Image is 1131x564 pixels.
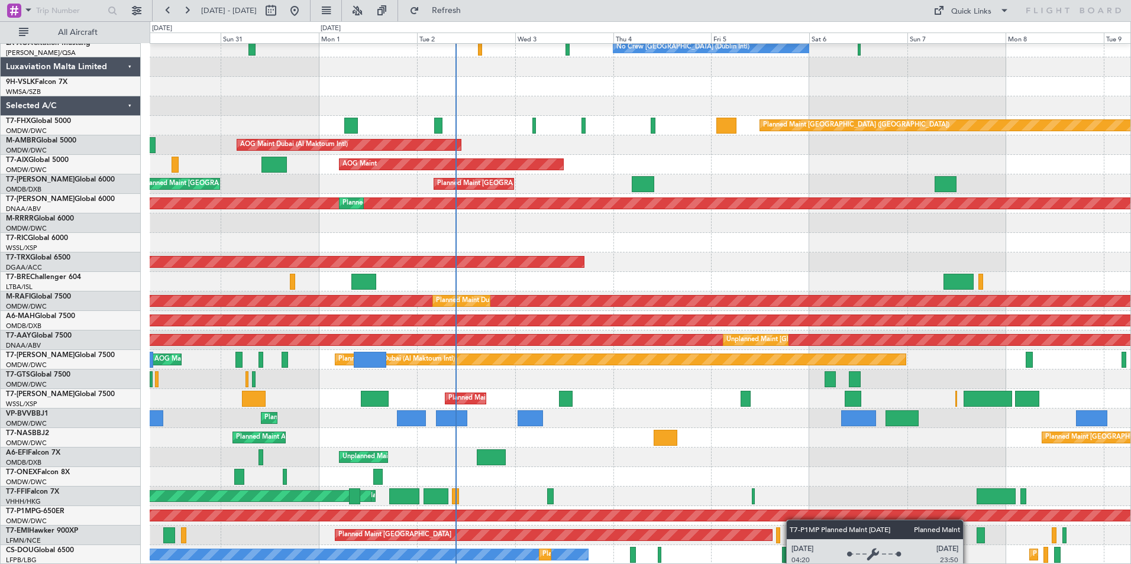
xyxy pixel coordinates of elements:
div: Unplanned Maint [GEOGRAPHIC_DATA] (Al Maktoum Intl) [726,331,901,349]
div: Sat 6 [809,33,907,43]
a: T7-TRXGlobal 6500 [6,254,70,261]
a: OMDW/DWC [6,517,47,526]
div: Mon 8 [1006,33,1104,43]
a: LTBA/ISL [6,283,33,291]
a: OMDW/DWC [6,361,47,369]
span: T7-AAY [6,332,31,339]
a: CS-DOUGlobal 6500 [6,547,74,554]
div: Sun 7 [907,33,1006,43]
a: DGAA/ACC [6,263,42,272]
span: [DATE] - [DATE] [201,5,257,16]
div: Sun 31 [221,33,319,43]
a: VP-BVVBBJ1 [6,410,49,417]
span: T7-[PERSON_NAME] [6,176,75,183]
a: OMDW/DWC [6,302,47,311]
div: Quick Links [951,6,991,18]
a: T7-EMIHawker 900XP [6,527,78,534]
a: DNAA/ABV [6,341,41,350]
div: Planned Maint [GEOGRAPHIC_DATA] ([GEOGRAPHIC_DATA]) [542,546,729,563]
a: OMDW/DWC [6,146,47,155]
a: OMDB/DXB [6,322,41,330]
a: WMSA/SZB [6,87,41,96]
span: T7-EMI [6,527,29,534]
div: [DATE] [321,24,341,34]
a: WSSL/XSP [6,244,37,252]
a: T7-[PERSON_NAME]Global 7500 [6,391,115,398]
a: A6-MAHGlobal 7500 [6,313,75,320]
div: Planned Maint [GEOGRAPHIC_DATA] [338,526,451,544]
a: [PERSON_NAME]/QSA [6,48,76,57]
div: No Crew [GEOGRAPHIC_DATA] (Dublin Intl) [616,38,749,56]
a: OMDW/DWC [6,419,47,428]
div: Tue 2 [417,33,515,43]
a: OMDW/DWC [6,380,47,389]
a: A6-EFIFalcon 7X [6,449,60,456]
span: M-AMBR [6,137,36,144]
div: Planned Maint [GEOGRAPHIC_DATA] ([GEOGRAPHIC_DATA]) [763,116,949,134]
span: T7-[PERSON_NAME] [6,196,75,203]
div: Planned Maint Dubai (Al Maktoum Intl) [436,292,552,310]
span: T7-FFI [6,488,27,495]
span: VP-BVV [6,410,31,417]
a: T7-[PERSON_NAME]Global 7500 [6,352,115,359]
span: T7-P1MP [6,508,35,515]
a: T7-BREChallenger 604 [6,274,81,281]
span: A6-EFI [6,449,28,456]
span: T7-RIC [6,235,28,242]
span: T7-[PERSON_NAME] [6,352,75,359]
a: OMDB/DXB [6,458,41,467]
button: Quick Links [928,1,1015,20]
a: M-RAFIGlobal 7500 [6,293,71,300]
a: OMDW/DWC [6,439,47,448]
div: Planned Maint [GEOGRAPHIC_DATA] ([GEOGRAPHIC_DATA] Intl) [437,175,635,193]
div: Wed 3 [515,33,613,43]
span: M-RAFI [6,293,31,300]
span: T7-AIX [6,157,28,164]
div: Fri 5 [711,33,809,43]
span: A6-MAH [6,313,35,320]
a: 9H-VSLKFalcon 7X [6,79,67,86]
div: Planned Maint Abuja ([PERSON_NAME] Intl) [236,429,369,446]
a: M-AMBRGlobal 5000 [6,137,76,144]
div: AOG Maint [342,155,377,173]
span: T7-ONEX [6,469,37,476]
span: T7-NAS [6,430,32,437]
div: Unplanned Maint [GEOGRAPHIC_DATA] ([GEOGRAPHIC_DATA]) [342,448,537,466]
div: AOG Maint Dubai (Al Maktoum Intl) [154,351,262,368]
a: T7-RICGlobal 6000 [6,235,68,242]
a: T7-GTSGlobal 7500 [6,371,70,378]
span: T7-FHX [6,118,31,125]
div: Planned Maint Dubai (Al Maktoum Intl) [448,390,565,407]
a: T7-[PERSON_NAME]Global 6000 [6,176,115,183]
a: T7-AIXGlobal 5000 [6,157,69,164]
a: T7-NASBBJ2 [6,430,49,437]
div: AOG Maint Dubai (Al Maktoum Intl) [240,136,348,154]
input: Trip Number [36,2,104,20]
span: T7-[PERSON_NAME] [6,391,75,398]
a: LFMN/NCE [6,536,41,545]
div: [DATE] [152,24,172,34]
span: CS-DOU [6,547,34,554]
a: T7-P1MPG-650ER [6,508,64,515]
span: T7-TRX [6,254,30,261]
a: T7-FFIFalcon 7X [6,488,59,495]
div: Planned Maint Dubai (Al Maktoum Intl) [338,351,455,368]
button: Refresh [404,1,475,20]
a: OMDW/DWC [6,166,47,174]
a: VHHH/HKG [6,497,41,506]
div: Planned Maint Dubai (Al Maktoum Intl) [342,195,459,212]
a: OMDW/DWC [6,478,47,487]
span: 9H-VSLK [6,79,35,86]
span: M-RRRR [6,215,34,222]
a: OMDW/DWC [6,224,47,233]
div: Thu 4 [613,33,712,43]
span: Refresh [422,7,471,15]
a: M-RRRRGlobal 6000 [6,215,74,222]
a: T7-[PERSON_NAME]Global 6000 [6,196,115,203]
a: OMDB/DXB [6,185,41,194]
a: WSSL/XSP [6,400,37,409]
span: All Aircraft [31,28,125,37]
a: DNAA/ABV [6,205,41,213]
a: T7-AAYGlobal 7500 [6,332,72,339]
div: Mon 1 [319,33,417,43]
